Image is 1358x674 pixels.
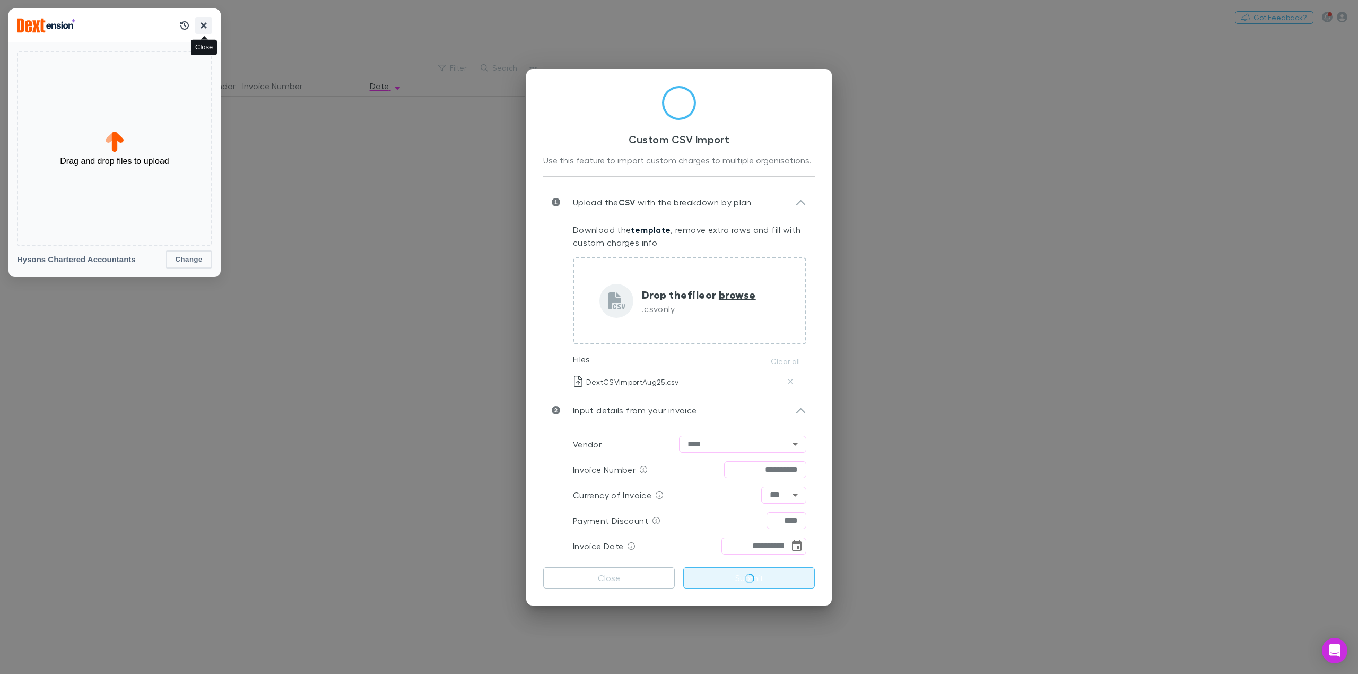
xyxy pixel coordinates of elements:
p: Download the , remove extra rows and fill with custom charges info [573,223,806,249]
span: browse [719,288,756,301]
div: Input details from your invoice [543,393,815,427]
button: Open [788,437,803,452]
p: DextCSVImportAug25.csv [574,376,678,387]
button: Close [543,567,675,589]
div: Use this feature to import custom charges to multiple organisations. [543,154,815,168]
p: Payment Discount [573,514,648,527]
h3: Custom CSV Import [543,133,815,145]
p: Invoice Date [573,540,623,552]
p: Vendor [573,438,602,451]
p: Files [573,353,590,366]
button: Submit [683,567,815,589]
button: Delete [784,375,797,388]
p: .csv only [642,303,756,315]
strong: CSV [619,197,636,208]
p: Drop the file or [642,287,756,303]
button: Choose date, selected date is Aug 31, 2025 [789,539,804,554]
p: Input details from your invoice [560,404,697,417]
button: Clear all [764,355,806,368]
p: Invoice Number [573,463,636,476]
a: template [631,224,671,235]
div: Open Intercom Messenger [1322,638,1347,663]
p: Currency of Invoice [573,489,651,502]
button: Open [788,488,803,503]
div: Upload theCSV with the breakdown by plan [543,185,815,219]
p: Upload the with the breakdown by plan [560,196,752,209]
